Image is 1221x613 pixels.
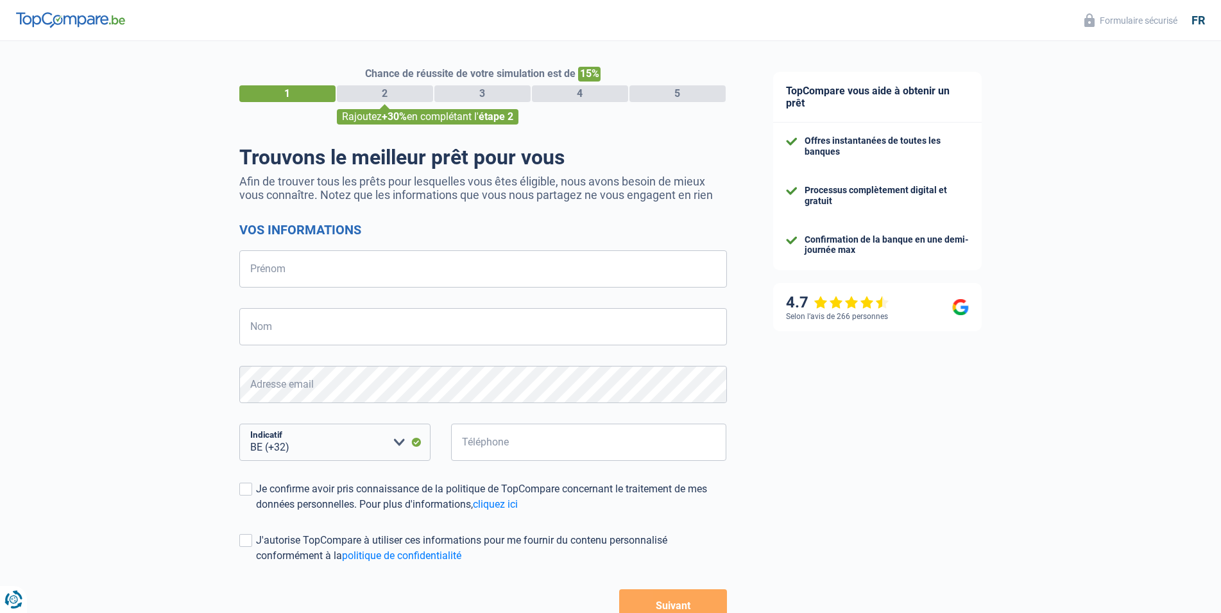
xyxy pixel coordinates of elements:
h1: Trouvons le meilleur prêt pour vous [239,145,727,169]
div: TopCompare vous aide à obtenir un prêt [773,72,982,123]
div: J'autorise TopCompare à utiliser ces informations pour me fournir du contenu personnalisé conform... [256,533,727,564]
input: 401020304 [451,424,727,461]
img: TopCompare Logo [16,12,125,28]
a: politique de confidentialité [342,549,461,562]
div: 4.7 [786,293,889,312]
div: Confirmation de la banque en une demi-journée max [805,234,969,256]
span: 15% [578,67,601,82]
div: 1 [239,85,336,102]
div: Je confirme avoir pris connaissance de la politique de TopCompare concernant le traitement de mes... [256,481,727,512]
div: Selon l’avis de 266 personnes [786,312,888,321]
span: +30% [382,110,407,123]
h2: Vos informations [239,222,727,237]
div: Offres instantanées de toutes les banques [805,135,969,157]
a: cliquez ici [473,498,518,510]
div: 5 [629,85,726,102]
div: Rajoutez en complétant l' [337,109,518,125]
div: 4 [532,85,628,102]
span: Chance de réussite de votre simulation est de [365,67,576,80]
button: Formulaire sécurisé [1077,10,1185,31]
div: Processus complètement digital et gratuit [805,185,969,207]
span: étape 2 [479,110,513,123]
div: 3 [434,85,531,102]
div: 2 [337,85,433,102]
div: fr [1191,13,1205,28]
p: Afin de trouver tous les prêts pour lesquelles vous êtes éligible, nous avons besoin de mieux vou... [239,175,727,202]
